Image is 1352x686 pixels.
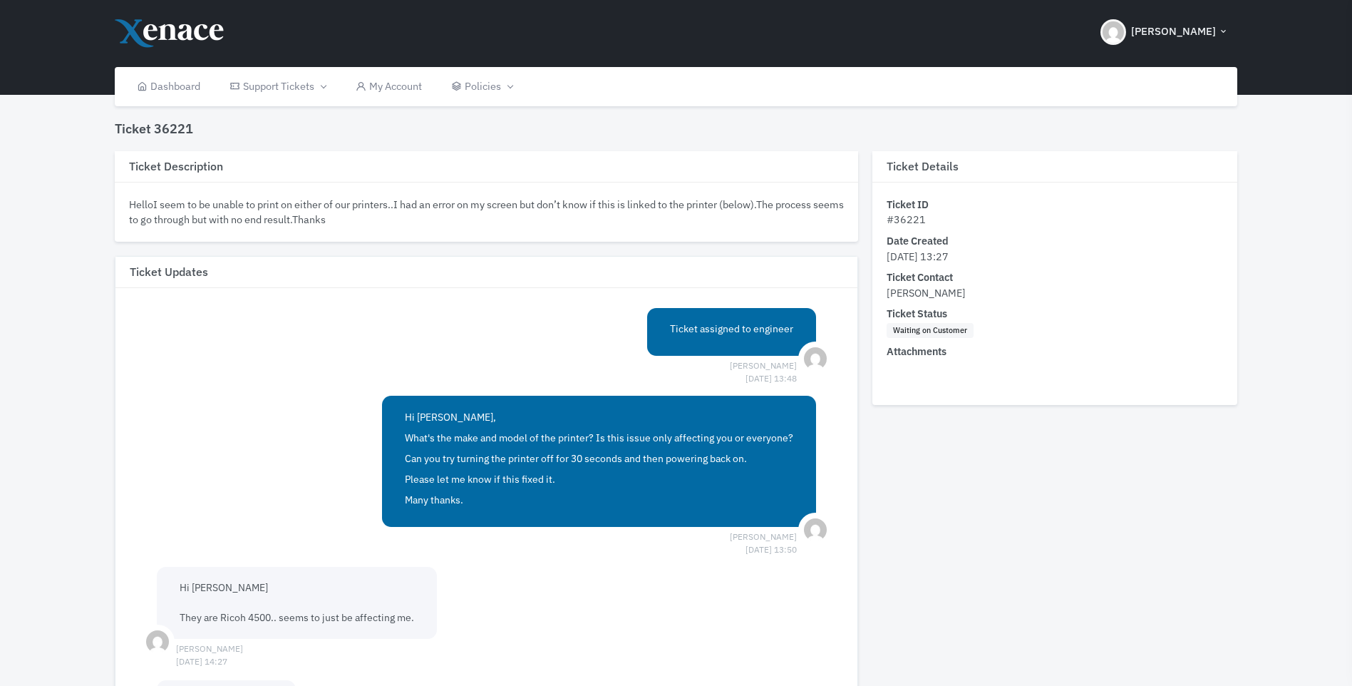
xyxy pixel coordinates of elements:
dt: Ticket Status [887,306,1223,322]
span: Hi [PERSON_NAME] They are Ricoh 4500.. seems to just be affecting me. [180,581,414,624]
dt: Ticket ID [887,197,1223,213]
button: [PERSON_NAME] [1092,7,1237,57]
span: [DATE] 13:27 [887,250,949,263]
span: [PERSON_NAME] [887,286,966,300]
h3: Ticket Description [115,151,859,183]
a: Policies [436,67,527,106]
img: Header Avatar [1100,19,1126,45]
div: HelloI seem to be unable to print on either of our printers..I had an error on my screen but don’... [129,197,845,227]
dt: Ticket Contact [887,270,1223,285]
p: Many thanks. [405,493,793,508]
h4: Ticket 36221 [115,121,193,137]
span: Waiting on Customer [887,323,973,339]
dt: Attachments [887,344,1223,359]
h3: Ticket Details [872,151,1237,183]
a: My Account [341,67,437,106]
span: [PERSON_NAME] [DATE] 13:50 [730,531,797,543]
span: [PERSON_NAME] [1131,24,1216,40]
p: Hi [PERSON_NAME], [405,410,793,425]
span: [PERSON_NAME] [DATE] 13:48 [730,359,797,372]
span: [PERSON_NAME] [DATE] 14:27 [176,643,243,655]
a: Support Tickets [215,67,340,106]
dt: Date Created [887,233,1223,249]
h3: Ticket Updates [115,257,858,288]
p: Ticket assigned to engineer [670,322,793,337]
p: Can you try turning the printer off for 30 seconds and then powering back on. [405,451,793,466]
a: Dashboard [122,67,215,106]
span: #36221 [887,213,926,226]
p: What's the make and model of the printer? Is this issue only affecting you or everyone? [405,431,793,446]
p: Please let me know if this fixed it. [405,472,793,487]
